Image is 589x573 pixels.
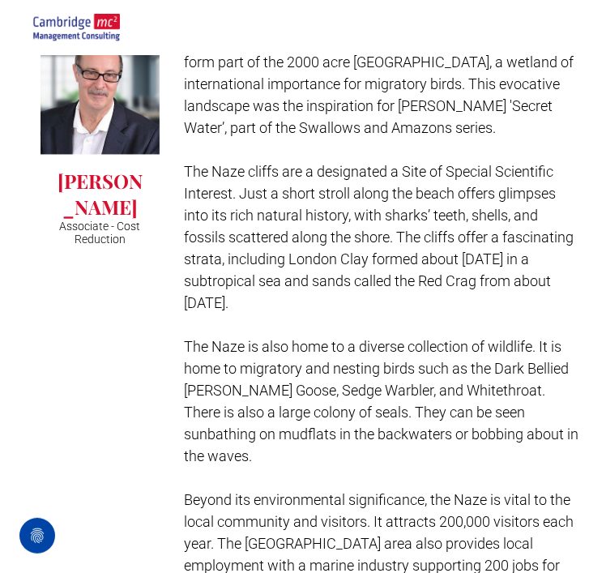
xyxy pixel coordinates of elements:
span: The Naze's extensive tidal creeks, islands, and salt marshes form part of the 2000 acre [GEOGRAPH... [184,32,574,136]
p: Associate - Cost Reduction [53,220,147,246]
a: Simon Jones [41,36,160,155]
span: The Naze is also home to a diverse collection of wildlife. It is home to migratory and nesting bi... [184,338,578,464]
span: The Naze cliffs are a designated a Site of Special Scientific Interest. Just a short stroll along... [184,163,574,311]
a: Your Business Transformed | Cambridge Management Consulting [32,16,120,33]
button: menu [548,11,581,44]
img: secondary-image [32,14,120,42]
h3: [PERSON_NAME] [53,168,147,220]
